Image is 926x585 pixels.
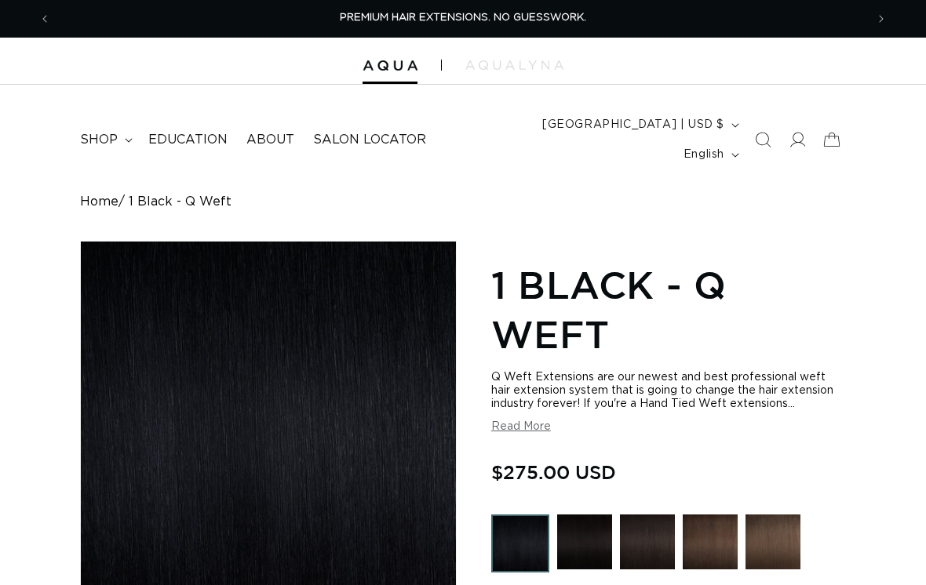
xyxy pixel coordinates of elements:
[246,132,294,148] span: About
[148,132,228,148] span: Education
[465,60,563,70] img: aqualyna.com
[674,140,746,169] button: English
[746,514,800,580] a: 4AB Medium Ash Brown - Q Weft
[491,514,549,572] img: 1 Black - Q Weft
[683,514,738,569] img: 2 Dark Brown - Q Weft
[542,117,724,133] span: [GEOGRAPHIC_DATA] | USD $
[684,147,724,163] span: English
[620,514,675,580] a: 1B Soft Black - Q Weft
[491,514,549,580] a: 1 Black - Q Weft
[491,420,551,434] button: Read More
[304,122,436,158] a: Salon Locator
[683,514,738,580] a: 2 Dark Brown - Q Weft
[139,122,237,158] a: Education
[129,194,231,209] span: 1 Black - Q Weft
[533,110,746,140] button: [GEOGRAPHIC_DATA] | USD $
[557,514,612,580] a: 1N Natural Black - Q Weft
[340,13,586,23] span: PREMIUM HAIR EXTENSIONS. NO GUESSWORK.
[491,371,846,411] div: Q Weft Extensions are our newest and best professional weft hair extension system that is going t...
[27,4,62,34] button: Previous announcement
[80,132,118,148] span: shop
[557,514,612,569] img: 1N Natural Black - Q Weft
[491,260,846,358] h1: 1 Black - Q Weft
[80,194,846,209] nav: breadcrumbs
[746,514,800,569] img: 4AB Medium Ash Brown - Q Weft
[80,194,118,209] a: Home
[491,457,616,487] span: $275.00 USD
[864,4,899,34] button: Next announcement
[313,132,426,148] span: Salon Locator
[71,122,139,158] summary: shop
[620,514,675,569] img: 1B Soft Black - Q Weft
[746,122,780,157] summary: Search
[237,122,304,158] a: About
[363,60,417,71] img: Aqua Hair Extensions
